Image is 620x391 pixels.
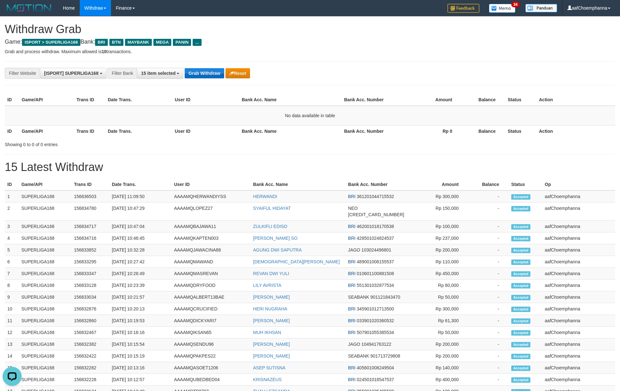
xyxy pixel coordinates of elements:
span: BTN [109,39,123,46]
td: 5 [5,244,19,256]
td: - [468,303,509,315]
td: SUPERLIGA168 [19,232,71,244]
th: Rp 0 [396,125,462,137]
td: [DATE] 10:19:53 [109,315,172,327]
td: No data available in table [5,106,615,125]
td: SUPERLIGA168 [19,190,71,203]
td: 156833347 [71,268,109,280]
td: SUPERLIGA168 [19,244,71,256]
button: [ISPORT] SUPERLIGA168 [40,68,106,79]
strong: 10 [101,49,107,54]
td: aafChoemphanna [542,350,615,362]
td: AAAAMQASOET1206 [172,362,251,374]
span: BRI [348,271,355,276]
td: 156834717 [71,221,109,232]
span: Copy 428501024824537 to clipboard [357,236,394,241]
td: AAAAMQIKSAN65 [172,327,251,338]
a: [PERSON_NAME] [253,353,290,359]
span: BRI [348,318,355,323]
td: 156833852 [71,244,109,256]
th: Game/API [19,94,74,106]
th: Trans ID [74,125,105,137]
span: BRI [348,259,355,264]
span: Copy 405601008249504 to clipboard [357,365,394,370]
td: - [468,232,509,244]
span: Copy 5859459223534313 to clipboard [348,212,404,217]
a: REVAN DWI YULI [253,271,289,276]
th: Bank Acc. Number [345,179,407,190]
td: [DATE] 10:32:28 [109,244,172,256]
td: 156836503 [71,190,109,203]
span: Accepted [511,236,530,241]
td: [DATE] 10:13:16 [109,362,172,374]
td: SUPERLIGA168 [19,374,71,386]
td: [DATE] 11:09:50 [109,190,172,203]
th: Game/API [19,179,71,190]
td: Rp 237,000 [407,232,468,244]
td: [DATE] 10:27:42 [109,256,172,268]
th: Date Trans. [105,94,172,106]
td: aafChoemphanna [542,268,615,280]
td: Rp 300,000 [407,303,468,315]
td: 11 [5,315,19,327]
span: ISPORT > SUPERLIGA168 [22,39,80,46]
th: Date Trans. [105,125,172,137]
td: aafChoemphanna [542,203,615,221]
span: [ISPORT] SUPERLIGA168 [44,71,98,76]
td: 156833034 [71,291,109,303]
th: Bank Acc. Name [239,125,342,137]
td: 7 [5,268,19,280]
th: Bank Acc. Number [342,94,396,106]
td: 156834716 [71,232,109,244]
td: 156832282 [71,362,109,374]
td: AAAAMQKAPTEN003 [172,232,251,244]
a: LILY AVRISTA [253,283,281,288]
td: [DATE] 10:20:13 [109,303,172,315]
span: BRI [348,365,355,370]
span: MEGA [153,39,172,46]
td: aafChoemphanna [542,338,615,350]
td: Rp 61,300 [407,315,468,327]
td: Rp 200,000 [407,338,468,350]
td: 13 [5,338,19,350]
a: SYAIFUL HIDAYAT [253,206,291,211]
td: AAAAMQJAWACINA88 [172,244,251,256]
td: - [468,268,509,280]
td: aafChoemphanna [542,232,615,244]
div: Filter Bank [107,68,137,79]
td: - [468,221,509,232]
td: 15 [5,362,19,374]
img: Feedback.jpg [447,4,479,13]
span: Copy 507901055385534 to clipboard [357,330,394,335]
span: BRI [348,330,355,335]
img: Button%20Memo.svg [489,4,516,13]
h4: Game: Bank: [5,39,615,45]
th: Action [536,94,615,106]
td: - [468,362,509,374]
td: AAAAMQHERWANDIYSS [172,190,251,203]
span: Accepted [511,206,530,211]
td: 156832467 [71,327,109,338]
td: aafChoemphanna [542,327,615,338]
td: [DATE] 10:23:39 [109,280,172,291]
span: Copy 462001018170538 to clipboard [357,224,394,229]
td: 156833128 [71,280,109,291]
td: - [468,280,509,291]
td: [DATE] 10:46:45 [109,232,172,244]
td: 156834780 [71,203,109,221]
span: Accepted [511,318,530,324]
button: 15 item selected [137,68,183,79]
span: BRI [348,306,355,311]
th: Trans ID [74,94,105,106]
td: 3 [5,221,19,232]
span: PANIN [173,39,191,46]
td: SUPERLIGA168 [19,256,71,268]
td: 156832382 [71,338,109,350]
a: ZULKIFLI EDISO [253,224,287,229]
span: BRI [95,39,107,46]
span: Copy 901121843470 to clipboard [370,295,400,300]
span: BRI [348,283,355,288]
td: aafChoemphanna [542,315,615,327]
span: 34 [511,2,520,7]
td: Rp 50,000 [407,327,468,338]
